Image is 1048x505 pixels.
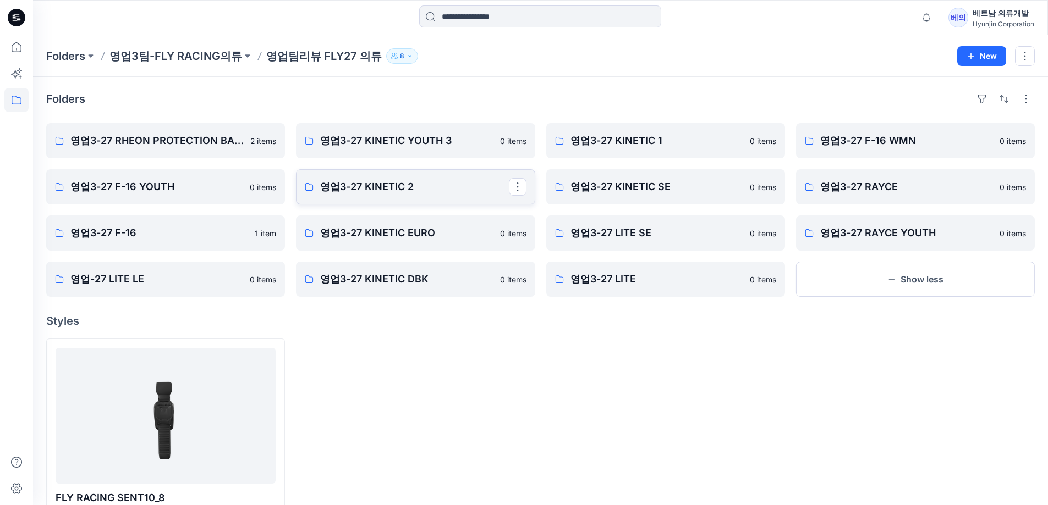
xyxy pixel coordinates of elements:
[820,133,993,148] p: 영업3-27 F-16 WMN
[820,225,993,241] p: 영업3-27 RAYCE YOUTH
[70,225,248,241] p: 영업3-27 F-16
[56,348,276,484] a: FLY RACING SENT10_8
[46,169,285,204] a: 영업3-27 F-16 YOUTH0 items
[70,179,243,195] p: 영업3-27 F-16 YOUTH
[796,123,1035,158] a: 영업3-27 F-16 WMN0 items
[386,48,418,64] button: 8
[320,271,493,287] p: 영업3-27 KINETIC DBK
[1000,181,1026,193] p: 0 items
[796,215,1035,251] a: 영업3-27 RAYCE YOUTH0 items
[296,169,535,204] a: 영업3-27 KINETIC 2
[546,123,785,158] a: 영업3-27 KINETIC 10 items
[500,227,526,239] p: 0 items
[46,92,85,106] h4: Folders
[500,274,526,285] p: 0 items
[46,215,285,251] a: 영업3-27 F-161 item
[250,274,276,285] p: 0 items
[948,8,968,27] div: 베의
[570,179,743,195] p: 영업3-27 KINETIC SE
[320,133,493,148] p: 영업3-27 KINETIC YOUTH 3
[296,262,535,297] a: 영업3-27 KINETIC DBK0 items
[70,133,244,148] p: 영업3-27 RHEON PROTECTION BASE LAYER
[109,48,242,64] a: 영업3팀-FLY RACING의류
[70,271,243,287] p: 영업-27 LITE LE
[546,262,785,297] a: 영업3-27 LITE0 items
[296,215,535,251] a: 영업3-27 KINETIC EURO0 items
[1000,135,1026,147] p: 0 items
[46,123,285,158] a: 영업3-27 RHEON PROTECTION BASE LAYER2 items
[250,181,276,193] p: 0 items
[46,314,1035,328] h4: Styles
[750,274,776,285] p: 0 items
[570,133,743,148] p: 영업3-27 KINETIC 1
[750,227,776,239] p: 0 items
[46,262,285,297] a: 영업-27 LITE LE0 items
[320,225,493,241] p: 영업3-27 KINETIC EURO
[973,20,1034,28] div: Hyunjin Corporation
[750,135,776,147] p: 0 items
[320,179,508,195] p: 영업3-27 KINETIC 2
[250,135,276,147] p: 2 items
[570,271,743,287] p: 영업3-27 LITE
[266,48,382,64] p: 영업팀리뷰 FLY27 의류
[570,225,743,241] p: 영업3-27 LITE SE
[820,179,993,195] p: 영업3-27 RAYCE
[546,215,785,251] a: 영업3-27 LITE SE0 items
[1000,227,1026,239] p: 0 items
[400,50,404,62] p: 8
[500,135,526,147] p: 0 items
[296,123,535,158] a: 영업3-27 KINETIC YOUTH 30 items
[957,46,1006,66] button: New
[46,48,85,64] a: Folders
[750,181,776,193] p: 0 items
[973,7,1034,20] div: 베트남 의류개발
[546,169,785,204] a: 영업3-27 KINETIC SE0 items
[796,169,1035,204] a: 영업3-27 RAYCE0 items
[796,262,1035,297] button: Show less
[255,227,276,239] p: 1 item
